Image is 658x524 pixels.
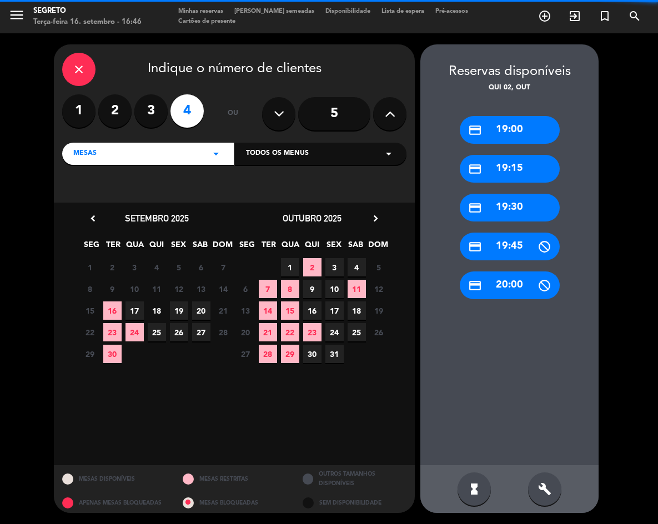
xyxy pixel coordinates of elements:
i: turned_in_not [598,9,611,23]
div: ou [215,94,251,133]
span: SEX [169,238,188,256]
span: Pré-acessos [430,8,474,14]
span: QUI [148,238,166,256]
span: SEG [83,238,101,256]
span: 16 [303,301,322,320]
span: 15 [281,301,299,320]
span: 18 [148,301,166,320]
span: 6 [192,258,210,276]
span: 1 [81,258,99,276]
div: MESAS BLOQUEADAS [174,492,295,513]
span: 10 [325,280,344,298]
div: Qui 02, out [420,83,599,94]
i: credit_card [468,279,482,293]
span: 5 [370,258,388,276]
span: 8 [81,280,99,298]
span: TER [104,238,123,256]
span: 23 [303,323,322,341]
span: 5 [170,258,188,276]
span: SEG [238,238,257,256]
i: chevron_right [370,213,381,224]
span: setembro 2025 [125,213,189,224]
i: add_circle_outline [538,9,551,23]
span: 11 [148,280,166,298]
span: 3 [125,258,144,276]
i: build [538,482,551,496]
span: 14 [214,280,233,298]
label: 1 [62,94,96,128]
div: 19:45 [460,233,560,260]
div: MESAS RESTRITAS [174,465,295,492]
i: exit_to_app [568,9,581,23]
span: 12 [170,280,188,298]
span: QUI [303,238,322,256]
i: close [72,63,86,76]
span: 2 [303,258,322,276]
label: 2 [98,94,132,128]
label: 4 [170,94,204,128]
span: Mesas [73,148,97,159]
span: 10 [125,280,144,298]
span: 24 [125,323,144,341]
span: 3 [325,258,344,276]
span: Todos os menus [246,148,309,159]
span: 30 [303,345,322,363]
span: 15 [81,301,99,320]
div: 19:30 [460,194,560,221]
span: 4 [148,258,166,276]
div: OUTROS TAMANHOS DISPONÍVEIS [294,465,415,492]
i: credit_card [468,201,482,215]
span: TER [260,238,278,256]
div: SEM DISPONIBILIDADE [294,492,415,513]
span: 16 [103,301,122,320]
span: 29 [281,345,299,363]
span: QUA [282,238,300,256]
span: 4 [348,258,366,276]
span: 19 [370,301,388,320]
span: 26 [370,323,388,341]
span: Lista de espera [376,8,430,14]
span: 19 [170,301,188,320]
span: [PERSON_NAME] semeadas [229,8,320,14]
span: 13 [237,301,255,320]
div: Segreto [33,6,142,17]
span: 20 [192,301,210,320]
span: 6 [237,280,255,298]
span: 12 [370,280,388,298]
span: SAB [346,238,365,256]
span: 7 [214,258,233,276]
span: 2 [103,258,122,276]
span: SAB [191,238,209,256]
span: 9 [103,280,122,298]
span: DOM [368,238,386,256]
span: 25 [148,323,166,341]
i: hourglass_full [468,482,481,496]
span: 26 [170,323,188,341]
span: 23 [103,323,122,341]
span: 29 [81,345,99,363]
span: 14 [259,301,277,320]
span: Cartões de presente [173,18,241,24]
i: menu [8,7,25,23]
span: 11 [348,280,366,298]
span: outubro 2025 [283,213,341,224]
span: 7 [259,280,277,298]
span: 24 [325,323,344,341]
span: Disponibilidade [320,8,376,14]
span: 18 [348,301,366,320]
span: 31 [325,345,344,363]
i: chevron_left [87,213,99,224]
i: arrow_drop_down [382,147,395,160]
span: 30 [103,345,122,363]
span: 27 [237,345,255,363]
span: 13 [192,280,210,298]
span: 25 [348,323,366,341]
div: 20:00 [460,271,560,299]
div: MESAS DISPONÍVEIS [54,465,174,492]
label: 3 [134,94,168,128]
i: arrow_drop_down [209,147,223,160]
i: credit_card [468,240,482,254]
span: 22 [281,323,299,341]
i: credit_card [468,162,482,176]
span: 21 [259,323,277,341]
